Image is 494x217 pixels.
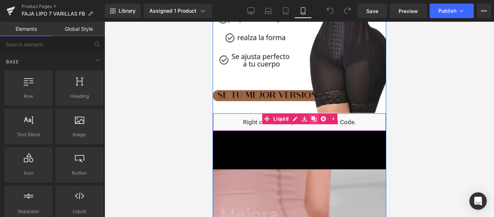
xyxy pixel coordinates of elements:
[430,4,474,18] button: Publish
[52,22,105,36] a: Global Style
[105,4,141,18] a: New Library
[260,4,277,18] a: Laptop
[22,11,85,17] span: FAJA LIPO 7 VARILLAS FB
[58,92,101,100] span: Heading
[58,131,101,138] span: Image
[97,92,106,103] a: Clone Module
[115,92,125,103] a: Expand / Collapse
[119,8,136,14] span: Library
[5,58,20,65] span: Base
[59,92,78,103] span: Liquid
[399,7,418,15] span: Preview
[469,192,487,210] div: Open Intercom Messenger
[323,4,337,18] button: Undo
[87,92,97,103] a: Save module
[7,92,50,100] span: Row
[340,4,355,18] button: Redo
[390,4,427,18] a: Preview
[477,4,491,18] button: More
[7,131,50,138] span: Text Block
[7,208,50,215] span: Separator
[277,4,294,18] a: Tablet
[106,92,115,103] a: Delete Module
[366,7,378,15] span: Save
[58,169,101,177] span: Button
[22,4,105,9] a: Product Pages
[149,7,206,14] div: Assigned 1 Product
[242,4,260,18] a: Desktop
[7,169,50,177] span: Icon
[438,8,456,14] span: Publish
[294,4,312,18] a: Mobile
[58,208,101,215] span: Liquid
